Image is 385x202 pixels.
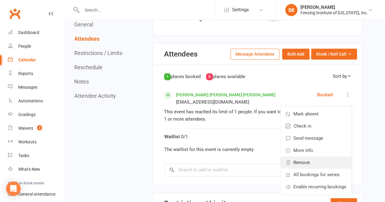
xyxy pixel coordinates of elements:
div: Attendees [164,50,198,58]
div: SK [285,4,297,16]
span: Enable recurring bookings [293,183,346,190]
div: Booked [317,91,333,98]
div: Automations [18,98,43,103]
a: Clubworx [7,6,23,21]
span: 3 [37,125,42,130]
a: Workouts [8,135,64,149]
a: Waivers 3 [8,122,64,135]
button: Attendee Activity [74,93,116,99]
div: What's New [18,167,40,172]
a: Dashboard [8,26,64,39]
a: Reports [8,67,64,80]
a: Remove [281,156,351,169]
span: Check in [294,122,311,130]
button: Message Attendees [230,49,279,60]
a: Enable recurring bookings [281,181,351,193]
span: 0/1 [181,134,188,139]
a: Messages [8,80,64,94]
a: Calendar [8,53,64,67]
button: Kiosk / Roll Call [311,49,357,60]
span: places available [213,74,245,79]
button: Reschedule [74,64,103,70]
button: Attendees [74,36,100,42]
a: Automations [8,94,64,108]
span: Send message [293,135,323,142]
button: Notes [74,78,89,85]
div: Calendar [18,57,36,62]
span: Settings [232,3,249,17]
span: Remove [293,159,310,166]
div: Dashboard [18,30,39,35]
div: Tasks [18,153,29,158]
a: More info [281,144,351,156]
span: More info [293,147,313,154]
input: Search... [80,6,215,14]
div: [EMAIL_ADDRESS][DOMAIN_NAME] [176,98,275,106]
input: Search to add to waitlist [164,163,351,176]
a: [PERSON_NAME] [PERSON_NAME] [PERSON_NAME] [176,92,275,97]
div: Waitlist [164,132,351,142]
div: Workouts [18,139,37,144]
a: What's New [8,163,64,176]
span: Kiosk / Roll Call [316,51,346,57]
div: Waivers [18,126,33,131]
a: General attendance kiosk mode [8,187,64,201]
button: Bulk Add [282,49,310,60]
div: The waitlist for this event is currently empty. [164,146,351,153]
a: Gradings [8,108,64,122]
span: Mark absent [293,110,319,118]
div: Sort by [333,73,352,80]
div: 0 [206,73,213,80]
div: Reports [18,71,33,76]
a: Tasks [8,149,64,163]
div: Messages [18,85,37,90]
div: Gradings [18,112,36,117]
button: Restrictions / Limits [74,50,122,56]
div: General attendance [18,192,55,197]
a: Mark absent [281,108,351,120]
div: [PERSON_NAME] [300,5,368,10]
a: People [8,39,64,53]
a: Check in [281,120,351,132]
a: Send message [281,132,351,144]
a: All bookings for series [281,169,351,181]
div: People [18,44,31,49]
span: All bookings for series [293,171,340,178]
div: Open Intercom Messenger [6,181,21,196]
button: General [74,21,93,28]
div: Fencing Institute of [US_STATE], Inc. [300,10,368,15]
span: places booked [171,74,201,79]
span: This event has reached its limit of 1 people. If you want to add more people, please remove 1 or ... [164,109,349,122]
div: 1 [164,73,171,80]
